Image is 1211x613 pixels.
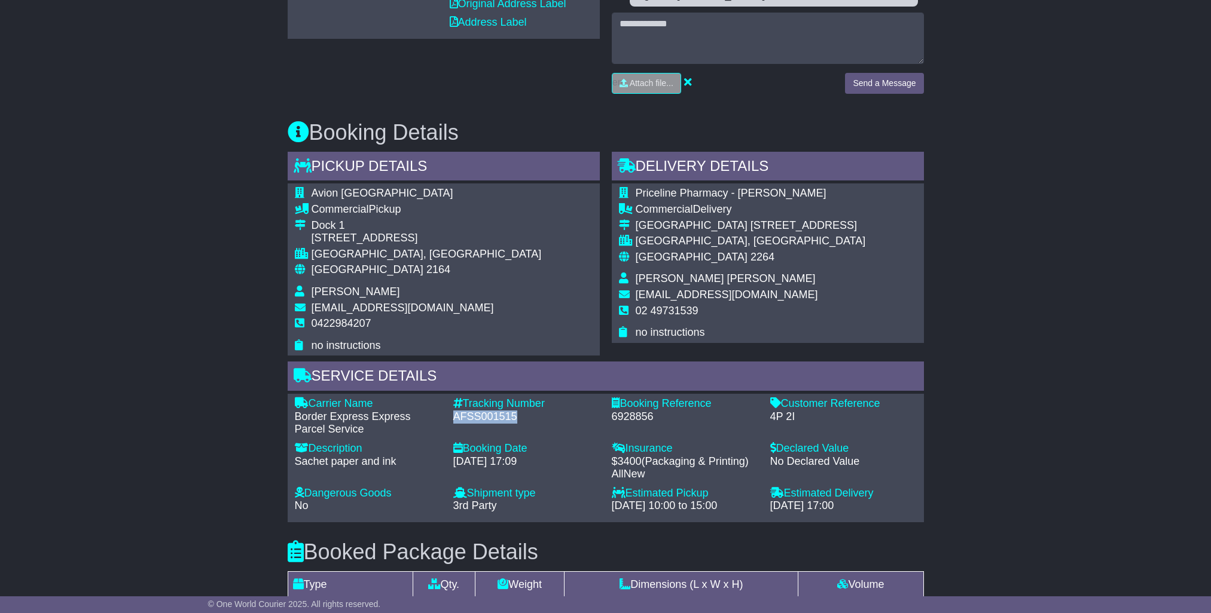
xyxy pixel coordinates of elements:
div: Service Details [288,361,924,394]
div: Delivery Details [612,152,924,184]
h3: Booked Package Details [288,540,924,564]
span: 2264 [751,251,774,263]
button: Send a Message [845,73,923,94]
div: Pickup Details [288,152,600,184]
div: AllNew [612,468,758,481]
span: Packaging & Printing [645,455,745,467]
span: no instructions [312,339,381,351]
span: 3rd Party [453,499,497,511]
div: Booking Date [453,442,600,455]
span: No [295,499,309,511]
div: Delivery [636,203,866,216]
span: 02 49731539 [636,305,698,317]
div: Estimated Delivery [770,487,917,500]
div: Sachet paper and ink [295,455,441,468]
div: Border Express Express Parcel Service [295,410,441,436]
div: Pickup [312,203,542,216]
span: no instructions [636,326,705,338]
span: 0422984207 [312,317,371,329]
div: 4P 2I [770,410,917,424]
span: Avion [GEOGRAPHIC_DATA] [312,187,453,199]
span: [EMAIL_ADDRESS][DOMAIN_NAME] [636,289,818,301]
div: [DATE] 10:00 to 15:00 [612,499,758,513]
h3: Booking Details [288,121,924,145]
div: [GEOGRAPHIC_DATA], [GEOGRAPHIC_DATA] [312,248,542,261]
span: © One World Courier 2025. All rights reserved. [208,599,381,609]
div: $ ( ) [612,455,758,481]
div: [STREET_ADDRESS] [312,232,542,245]
div: Dock 1 [312,219,542,232]
div: No Declared Value [770,455,917,468]
div: Declared Value [770,442,917,455]
span: Commercial [636,203,693,215]
td: Type [288,571,413,597]
td: Qty. [413,571,475,597]
div: [GEOGRAPHIC_DATA] [STREET_ADDRESS] [636,219,866,232]
span: Priceline Pharmacy - [PERSON_NAME] [636,187,826,199]
div: Booking Reference [612,397,758,410]
div: Customer Reference [770,397,917,410]
div: Carrier Name [295,397,441,410]
span: [PERSON_NAME] [312,286,400,298]
div: Description [295,442,441,455]
span: [GEOGRAPHIC_DATA] [312,263,423,275]
div: [DATE] 17:00 [770,499,917,513]
span: [PERSON_NAME] [PERSON_NAME] [636,272,816,284]
span: 2164 [426,263,450,275]
div: Insurance [612,442,758,455]
span: Commercial [312,203,369,215]
div: [GEOGRAPHIC_DATA], [GEOGRAPHIC_DATA] [636,235,866,248]
div: Dangerous Goods [295,487,441,500]
a: Address Label [450,16,527,28]
td: Dimensions (L x W x H) [565,571,798,597]
div: Estimated Pickup [612,487,758,500]
div: Shipment type [453,487,600,500]
div: Tracking Number [453,397,600,410]
div: 6928856 [612,410,758,424]
span: [GEOGRAPHIC_DATA] [636,251,748,263]
div: AFSS001515 [453,410,600,424]
span: 3400 [618,455,642,467]
div: [DATE] 17:09 [453,455,600,468]
td: Volume [798,571,923,597]
span: [EMAIL_ADDRESS][DOMAIN_NAME] [312,302,494,314]
td: Weight [475,571,565,597]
